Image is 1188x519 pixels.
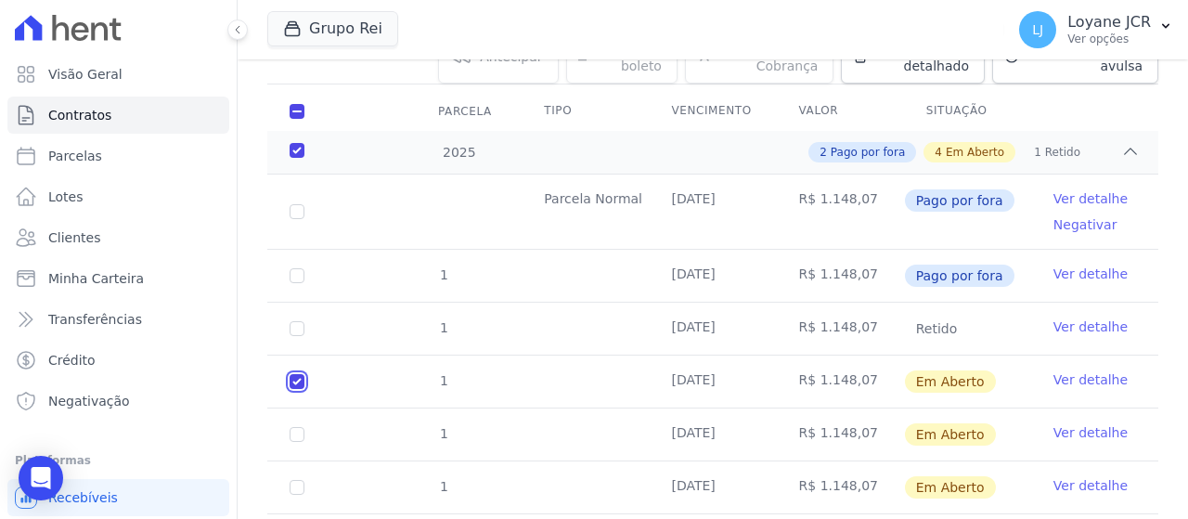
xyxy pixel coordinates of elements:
input: Só é possível selecionar pagamentos em aberto [290,321,304,336]
td: [DATE] [649,250,776,302]
span: Lotes [48,188,84,206]
td: R$ 1.148,07 [777,303,904,355]
td: R$ 1.148,07 [777,250,904,302]
span: 1 [438,373,448,388]
span: Retido [905,318,969,340]
th: Situação [904,92,1031,131]
td: [DATE] [649,356,776,408]
a: Minha Carteira [7,260,229,297]
input: default [290,480,304,495]
a: Lotes [7,178,229,215]
span: Pago por fora [831,144,905,161]
span: LJ [1032,23,1043,36]
a: Ver detalhe [1053,265,1128,283]
a: Negativação [7,383,229,420]
div: Plataformas [15,449,222,472]
a: Transferências [7,301,229,338]
a: Ver detalhe [1053,476,1128,495]
span: Negativação [48,392,130,410]
td: Parcela Normal [522,175,649,249]
p: Ver opções [1067,32,1151,46]
td: [DATE] [649,303,776,355]
div: Open Intercom Messenger [19,456,63,500]
a: Ver detalhe [1053,370,1128,389]
a: Contratos [7,97,229,134]
a: Ver detalhe [1053,189,1128,208]
td: R$ 1.148,07 [777,461,904,513]
span: 1 [438,267,448,282]
span: Minha Carteira [48,269,144,288]
span: Clientes [48,228,100,247]
span: Crédito [48,351,96,370]
a: Clientes [7,219,229,256]
span: Transferências [48,310,142,329]
span: Retido [1045,144,1080,161]
th: Valor [777,92,904,131]
a: Recebíveis [7,479,229,516]
span: 1 [438,426,448,441]
p: Loyane JCR [1067,13,1151,32]
a: Visão Geral [7,56,229,93]
span: Pago por fora [905,189,1014,212]
span: Visão Geral [48,65,123,84]
td: R$ 1.148,07 [777,356,904,408]
input: default [290,427,304,442]
input: Só é possível selecionar pagamentos em aberto [290,204,304,219]
span: Contratos [48,106,111,124]
span: Em Aberto [905,370,996,393]
td: [DATE] [649,409,776,461]
td: [DATE] [649,175,776,249]
td: [DATE] [649,461,776,513]
span: 1 [438,479,448,494]
span: Parcelas [48,147,102,165]
th: Vencimento [649,92,776,131]
span: Pago por fora [905,265,1014,287]
a: Parcelas [7,137,229,175]
th: Tipo [522,92,649,131]
span: 2 [820,144,827,161]
span: Em Aberto [905,476,996,499]
span: Em Aberto [946,144,1004,161]
a: Ver detalhe [1053,318,1128,336]
td: R$ 1.148,07 [777,409,904,461]
a: Crédito [7,342,229,379]
span: 4 [935,144,942,161]
span: 1 [438,320,448,335]
a: Negativar [1053,217,1117,232]
span: Em Aberto [905,423,996,446]
div: Parcela [416,93,514,130]
input: default [290,374,304,389]
button: Grupo Rei [267,11,398,46]
td: R$ 1.148,07 [777,175,904,249]
a: Ver detalhe [1053,423,1128,442]
span: Recebíveis [48,488,118,507]
span: 1 [1034,144,1041,161]
input: Só é possível selecionar pagamentos em aberto [290,268,304,283]
button: LJ Loyane JCR Ver opções [1004,4,1188,56]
